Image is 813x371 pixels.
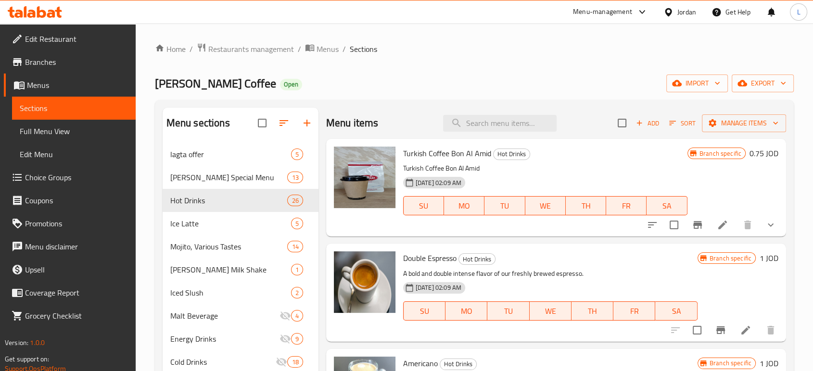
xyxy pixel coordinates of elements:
[288,358,302,367] span: 18
[491,304,525,318] span: TU
[208,43,294,55] span: Restaurants management
[573,6,632,18] div: Menu-management
[641,213,664,236] button: sort-choices
[163,281,318,304] div: Iced Slush2
[525,196,566,215] button: WE
[288,196,302,205] span: 26
[291,310,303,322] div: items
[305,43,339,55] a: Menus
[287,195,303,206] div: items
[287,241,303,252] div: items
[291,264,303,275] div: items
[170,264,291,275] span: [PERSON_NAME] Milk Shake
[4,189,136,212] a: Coupons
[163,189,318,212] div: Hot Drinks26
[291,333,303,345] div: items
[739,77,786,89] span: export
[659,304,693,318] span: SA
[291,287,303,298] div: items
[4,304,136,327] a: Grocery Checklist
[295,111,318,135] button: Add section
[610,199,643,213] span: FR
[448,199,481,213] span: MO
[334,147,395,208] img: Turkish Coffee Bon Al Amid
[252,113,272,133] span: Select all sections
[334,251,395,313] img: Double Espresso
[572,301,613,321] button: TH
[5,336,28,349] span: Version:
[170,333,279,345] span: Energy Drinks
[163,143,318,166] div: lagta offer5
[706,254,755,263] span: Branch specific
[170,356,276,368] span: Cold Drinks
[760,357,778,370] h6: 1 JOD
[403,301,445,321] button: SU
[170,287,291,298] span: Iced Slush
[606,196,647,215] button: FR
[487,301,529,321] button: TU
[30,336,45,349] span: 1.0.0
[669,118,696,129] span: Sort
[494,148,530,160] span: Hot Drinks
[163,304,318,327] div: Malt Beverage4
[765,219,776,231] svg: Show Choices
[613,301,655,321] button: FR
[25,264,128,275] span: Upsell
[632,116,663,131] button: Add
[407,199,440,213] span: SU
[350,43,377,55] span: Sections
[749,147,778,160] h6: 0.75 JOD
[403,356,438,371] span: Americano
[403,196,444,215] button: SU
[163,212,318,235] div: Ice Latte5
[612,113,632,133] span: Select section
[287,356,303,368] div: items
[736,213,759,236] button: delete
[291,218,303,229] div: items
[650,199,683,213] span: SA
[25,241,128,252] span: Menu disclaimer
[298,43,301,55] li: /
[696,149,745,158] span: Branch specific
[25,56,128,68] span: Branches
[5,353,49,365] span: Get support on:
[25,218,128,229] span: Promotions
[170,218,291,229] span: Ice Latte
[4,74,136,97] a: Menus
[403,251,457,265] span: Double Espresso
[170,310,279,322] span: Malt Beverage
[407,304,442,318] span: SU
[190,43,193,55] li: /
[459,254,495,265] span: Hot Drinks
[635,118,661,129] span: Add
[686,213,709,236] button: Branch-specific-item
[759,319,782,342] button: delete
[4,212,136,235] a: Promotions
[458,253,495,265] div: Hot Drinks
[163,235,318,258] div: Mojito, Various Tastes14
[287,172,303,183] div: items
[163,258,318,281] div: [PERSON_NAME] Milk Shake1
[687,320,707,340] span: Select to update
[632,116,663,131] span: Add item
[4,27,136,50] a: Edit Restaurant
[443,115,557,132] input: search
[163,327,318,350] div: Energy Drinks9
[12,143,136,166] a: Edit Menu
[740,324,751,336] a: Edit menu item
[20,148,128,160] span: Edit Menu
[674,77,720,89] span: import
[4,235,136,258] a: Menu disclaimer
[403,268,698,280] p: A bold and double intense flavor of our freshly brewed espresso.
[292,265,303,274] span: 1
[717,219,728,231] a: Edit menu item
[292,150,303,159] span: 5
[155,43,186,55] a: Home
[530,301,572,321] button: WE
[197,43,294,55] a: Restaurants management
[25,33,128,45] span: Edit Restaurant
[484,196,525,215] button: TU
